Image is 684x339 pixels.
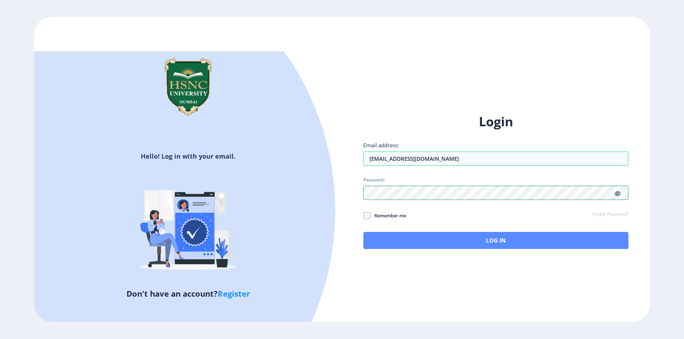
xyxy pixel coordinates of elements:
[40,288,337,299] h5: Don't have an account?
[363,177,385,183] label: Password:
[363,142,399,149] label: Email address:
[363,232,628,249] button: Log In
[152,51,224,122] img: hsnc.png
[218,288,250,299] a: Register
[370,211,406,220] span: Remember me
[126,163,250,288] img: Verified-rafiki.svg
[593,211,628,218] a: Forgot Password?
[363,152,628,166] input: Email address
[363,113,628,130] h1: Login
